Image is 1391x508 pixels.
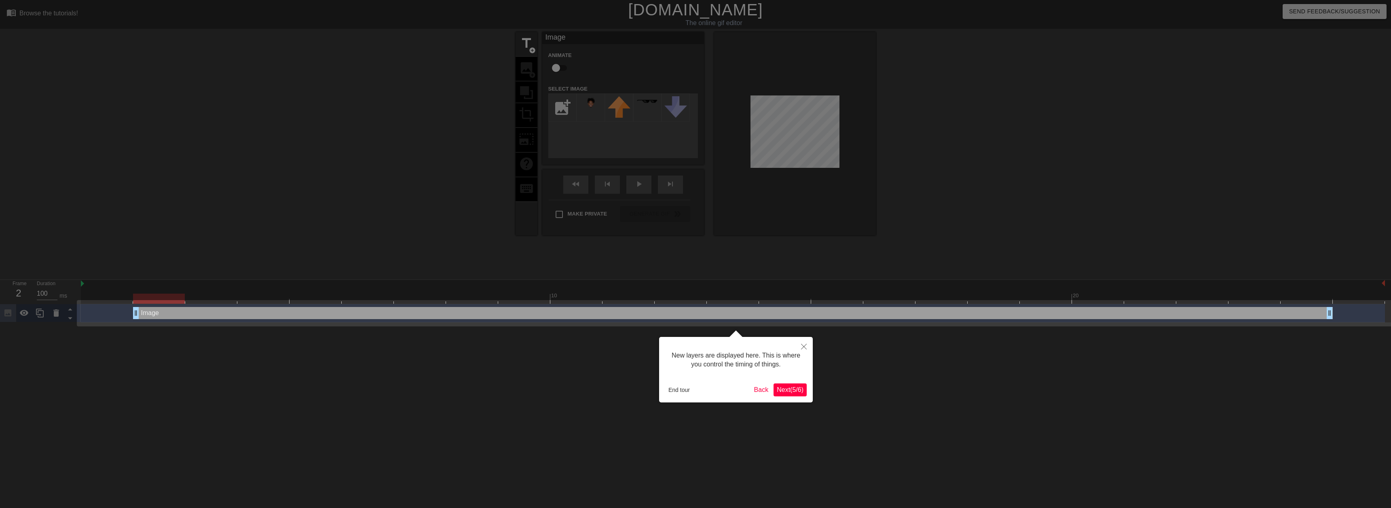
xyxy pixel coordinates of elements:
[665,384,693,396] button: End tour
[665,343,807,377] div: New layers are displayed here. This is where you control the timing of things.
[751,383,772,396] button: Back
[795,337,813,356] button: Close
[774,383,807,396] button: Next
[777,386,803,393] span: Next ( 5 / 6 )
